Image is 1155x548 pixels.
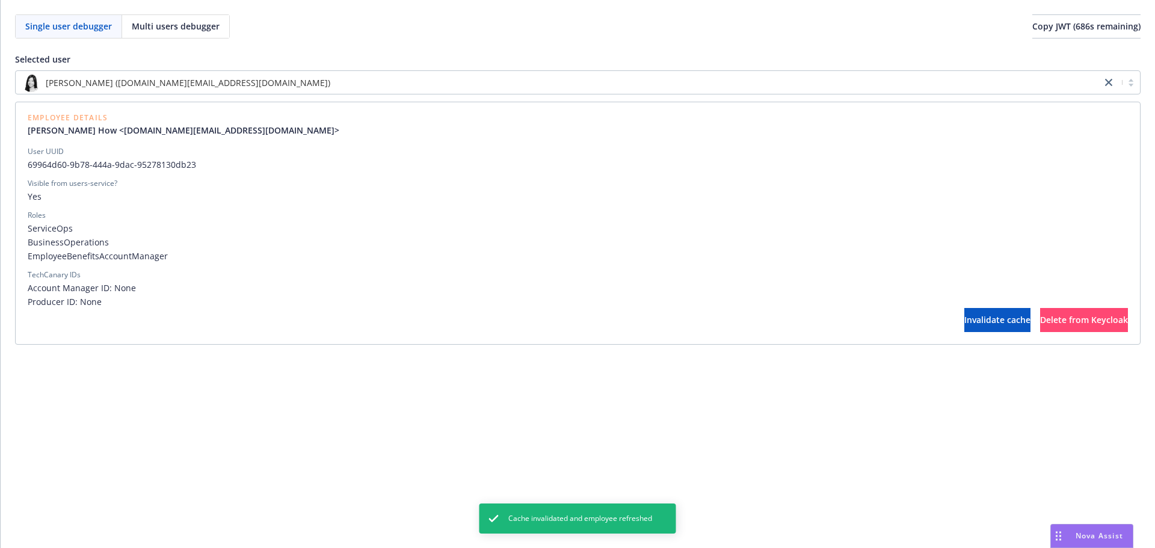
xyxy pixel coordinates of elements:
button: Copy JWT (686s remaining) [1032,14,1141,38]
img: photo [22,73,41,92]
span: ServiceOps [28,222,1128,235]
span: photo[PERSON_NAME] ([DOMAIN_NAME][EMAIL_ADDRESS][DOMAIN_NAME]) [22,73,1095,92]
span: Producer ID: None [28,295,1128,308]
div: TechCanary IDs [28,269,81,280]
span: Nova Assist [1076,531,1123,541]
span: EmployeeBenefitsAccountManager [28,250,1128,262]
span: Employee Details [28,114,349,122]
span: Delete from Keycloak [1040,314,1128,325]
span: Multi users debugger [132,20,220,32]
span: Yes [28,190,1128,203]
div: Visible from users-service? [28,178,117,189]
span: Invalidate cache [964,314,1030,325]
span: Cache invalidated and employee refreshed [508,513,652,524]
span: 69964d60-9b78-444a-9dac-95278130db23 [28,158,1128,171]
button: Delete from Keycloak [1040,308,1128,332]
span: Copy JWT ( 686 s remaining) [1032,20,1141,32]
a: close [1101,75,1116,90]
div: User UUID [28,146,64,157]
div: Drag to move [1051,525,1066,547]
span: Single user debugger [25,20,112,32]
button: Nova Assist [1050,524,1133,548]
div: Roles [28,210,46,221]
span: BusinessOperations [28,236,1128,248]
span: Account Manager ID: None [28,282,1128,294]
a: [PERSON_NAME] How <[DOMAIN_NAME][EMAIL_ADDRESS][DOMAIN_NAME]> [28,124,349,137]
span: Selected user [15,54,70,65]
span: [PERSON_NAME] ([DOMAIN_NAME][EMAIL_ADDRESS][DOMAIN_NAME]) [46,76,330,89]
button: Invalidate cache [964,308,1030,332]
